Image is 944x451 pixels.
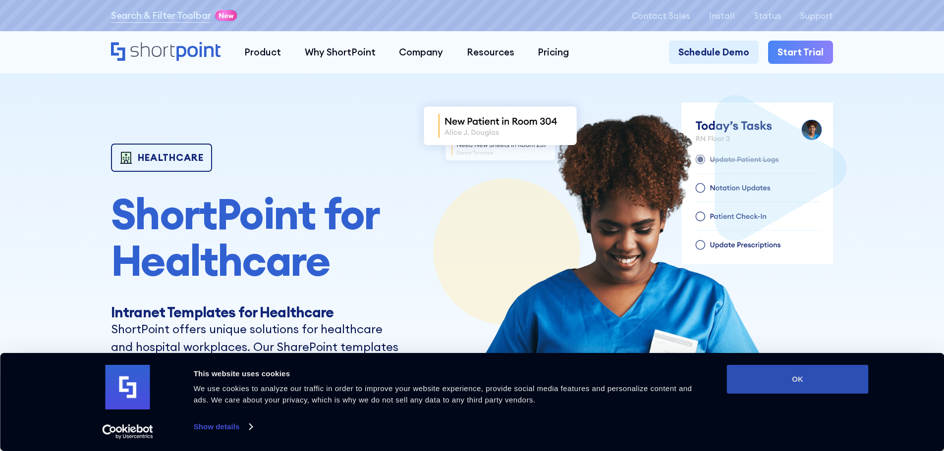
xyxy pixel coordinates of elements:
[84,424,171,439] a: Usercentrics Cookiebot - opens in a new window
[232,41,293,64] a: Product
[399,45,443,59] div: Company
[412,95,589,171] img: SharePoint Intranet for Hospitals
[138,153,204,162] div: Healthcare
[111,191,404,284] h1: ShortPoint for Healthcare
[455,41,526,64] a: Resources
[387,41,455,64] a: Company
[538,45,569,59] div: Pricing
[111,304,404,320] h2: Intranet Templates for Healthcare
[526,41,581,64] a: Pricing
[800,11,833,20] a: Support
[111,42,221,62] a: Home
[632,11,690,20] a: Contact Sales
[244,45,281,59] div: Product
[709,11,735,20] a: Install
[766,336,944,451] iframe: Chat Widget
[754,11,781,20] a: Status
[669,41,759,64] a: Schedule Demo
[106,365,150,409] img: logo
[194,368,705,380] div: This website uses cookies
[768,41,833,64] a: Start Trial
[727,365,869,394] button: OK
[194,419,252,434] a: Show details
[293,41,388,64] a: Why ShortPoint
[467,45,514,59] div: Resources
[305,45,376,59] div: Why ShortPoint
[194,384,692,404] span: We use cookies to analyze our traffic in order to improve your website experience, provide social...
[111,8,211,23] a: Search & Filter Toolbar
